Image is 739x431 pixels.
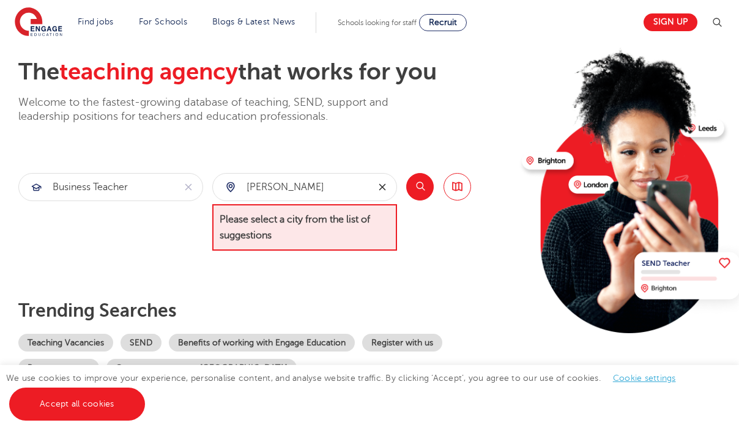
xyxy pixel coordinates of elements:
a: Register with us [362,334,442,352]
span: teaching agency [59,59,238,85]
a: SEND [121,334,162,352]
img: Engage Education [15,7,62,38]
input: Submit [19,174,174,201]
a: Recruit [419,14,467,31]
a: For Schools [139,17,187,26]
a: Become a tutor [18,359,99,377]
button: Clear [368,174,396,201]
button: Search [406,173,434,201]
a: Cookie settings [613,374,676,383]
input: Submit [213,174,368,201]
p: Trending searches [18,300,512,322]
button: Clear [174,174,202,201]
span: Recruit [429,18,457,27]
div: Submit [212,173,397,201]
span: Please select a city from the list of suggestions [212,204,397,251]
a: Teaching Vacancies [18,334,113,352]
a: Accept all cookies [9,388,145,421]
span: Schools looking for staff [338,18,417,27]
a: Find jobs [78,17,114,26]
a: Blogs & Latest News [212,17,295,26]
h2: The that works for you [18,58,512,86]
a: Our coverage across [GEOGRAPHIC_DATA] [106,359,297,377]
a: Benefits of working with Engage Education [169,334,355,352]
a: Sign up [644,13,697,31]
p: Welcome to the fastest-growing database of teaching, SEND, support and leadership positions for t... [18,95,422,124]
div: Submit [18,173,203,201]
span: We use cookies to improve your experience, personalise content, and analyse website traffic. By c... [6,374,688,408]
